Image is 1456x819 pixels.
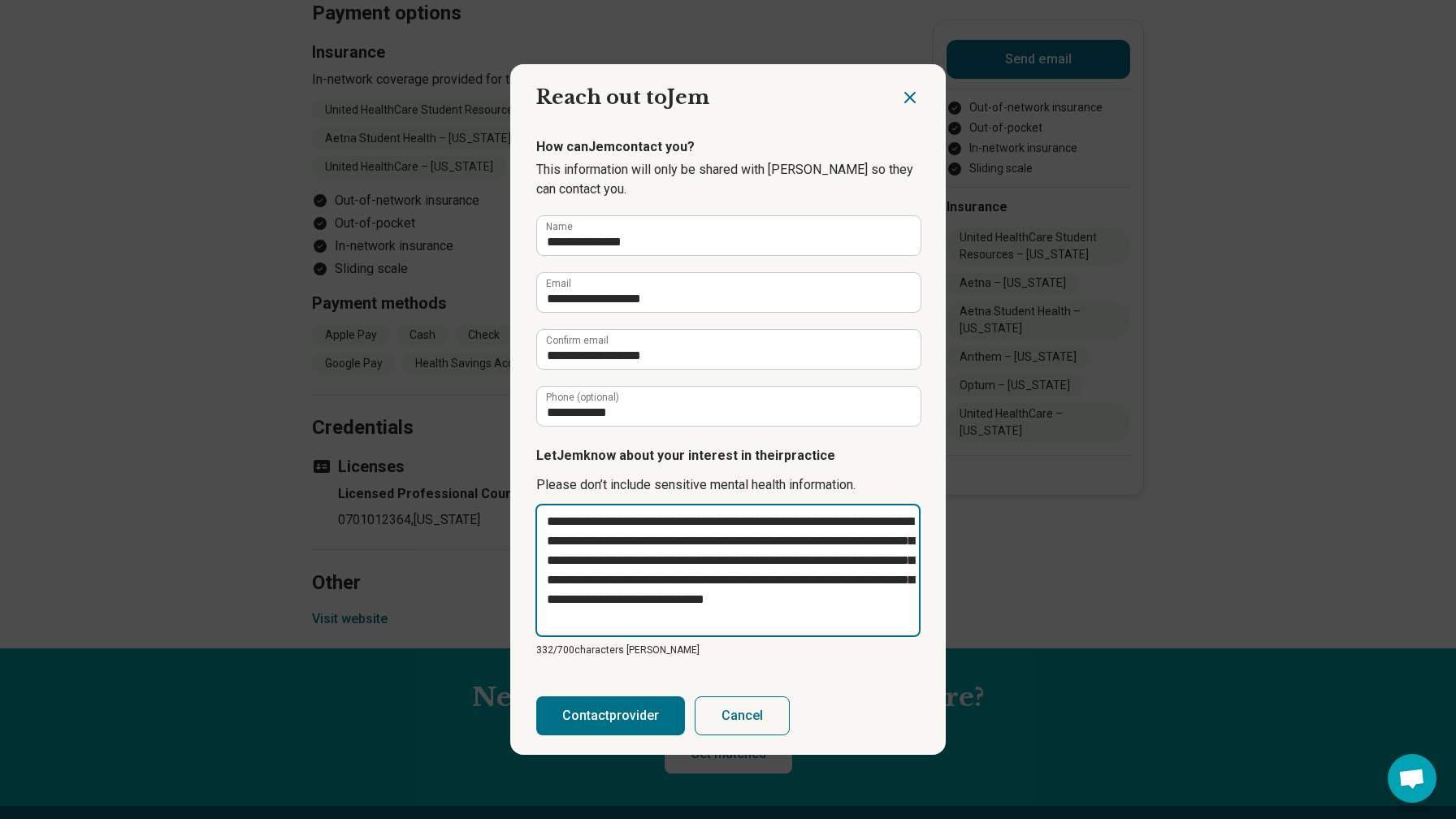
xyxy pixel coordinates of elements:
label: Phone (optional) [546,392,619,402]
p: How can Jem contact you? [536,137,920,157]
button: Contactprovider [536,696,685,735]
label: Email [546,279,571,288]
p: Let Jem know about your interest in their practice [536,446,920,466]
label: Confirm email [546,336,609,345]
span: Reach out to Jem [536,85,709,109]
button: Close dialog [900,88,920,107]
button: Cancel [695,696,790,735]
p: This information will only be shared with [PERSON_NAME] so they can contact you. [536,160,920,199]
p: 332/ 700 characters [PERSON_NAME] [536,643,920,657]
p: Please don’t include sensitive mental health information. [536,475,920,495]
label: Name [546,222,573,232]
